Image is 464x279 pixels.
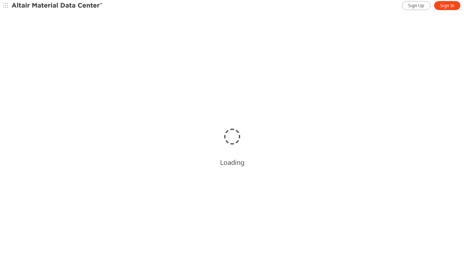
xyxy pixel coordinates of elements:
[402,1,430,10] a: Sign Up
[220,158,244,167] div: Loading
[408,3,424,9] span: Sign Up
[434,1,460,10] a: Sign In
[440,3,454,9] span: Sign In
[12,2,103,9] img: Altair Material Data Center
